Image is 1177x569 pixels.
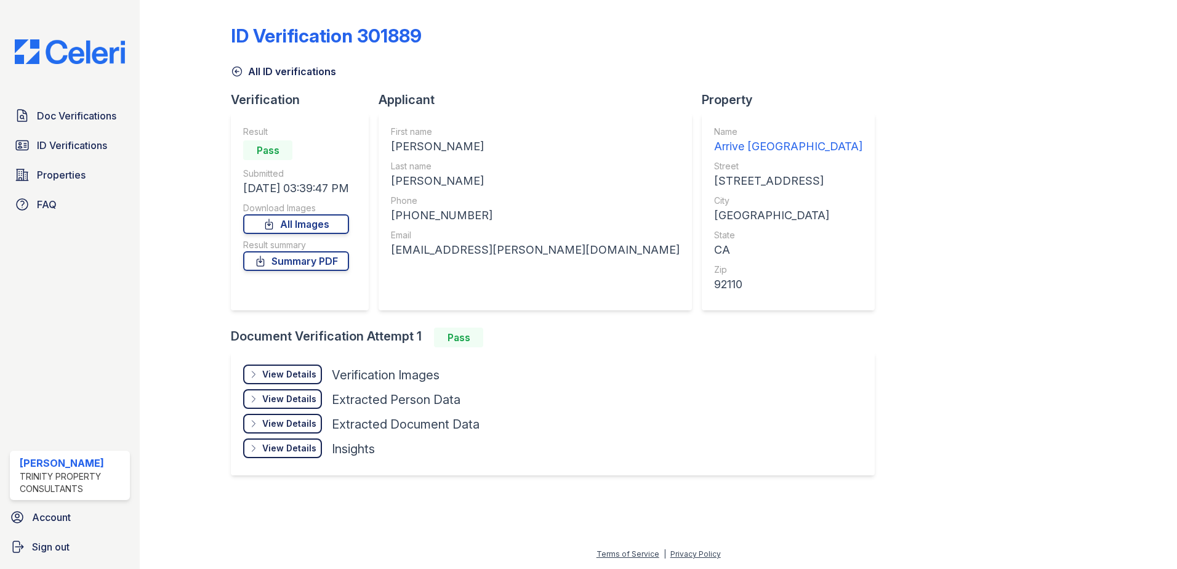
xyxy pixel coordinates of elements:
div: State [714,229,862,241]
a: Terms of Service [597,549,659,559]
div: City [714,195,862,207]
a: ID Verifications [10,133,130,158]
div: Email [391,229,680,241]
div: View Details [262,442,316,454]
div: Pass [243,140,292,160]
div: Name [714,126,862,138]
a: Summary PDF [243,251,349,271]
div: Verification Images [332,366,440,384]
a: Name Arrive [GEOGRAPHIC_DATA] [714,126,862,155]
div: [GEOGRAPHIC_DATA] [714,207,862,224]
div: First name [391,126,680,138]
div: View Details [262,418,316,430]
div: ID Verification 301889 [231,25,422,47]
div: View Details [262,368,316,381]
div: [PERSON_NAME] [391,172,680,190]
a: Doc Verifications [10,103,130,128]
div: CA [714,241,862,259]
div: Phone [391,195,680,207]
div: [PHONE_NUMBER] [391,207,680,224]
div: Trinity Property Consultants [20,470,125,495]
div: [STREET_ADDRESS] [714,172,862,190]
div: Result summary [243,239,349,251]
div: [PERSON_NAME] [391,138,680,155]
span: Doc Verifications [37,108,116,123]
div: Arrive [GEOGRAPHIC_DATA] [714,138,862,155]
div: [DATE] 03:39:47 PM [243,180,349,197]
div: Extracted Document Data [332,416,480,433]
a: Properties [10,163,130,187]
span: Sign out [32,539,70,554]
div: Last name [391,160,680,172]
span: Account [32,510,71,525]
div: Applicant [379,91,702,108]
div: Zip [714,264,862,276]
div: 92110 [714,276,862,293]
div: Document Verification Attempt 1 [231,328,885,347]
div: Street [714,160,862,172]
a: FAQ [10,192,130,217]
div: Download Images [243,202,349,214]
a: All Images [243,214,349,234]
div: Verification [231,91,379,108]
div: Insights [332,440,375,458]
div: Submitted [243,167,349,180]
span: Properties [37,167,86,182]
div: [PERSON_NAME] [20,456,125,470]
div: | [664,549,666,559]
div: [EMAIL_ADDRESS][PERSON_NAME][DOMAIN_NAME] [391,241,680,259]
div: Result [243,126,349,138]
a: Sign out [5,535,135,559]
div: Pass [434,328,483,347]
span: FAQ [37,197,57,212]
span: ID Verifications [37,138,107,153]
a: All ID verifications [231,64,336,79]
div: Property [702,91,885,108]
div: Extracted Person Data [332,391,460,408]
div: View Details [262,393,316,405]
a: Privacy Policy [670,549,721,559]
a: Account [5,505,135,530]
img: CE_Logo_Blue-a8612792a0a2168367f1c8372b55b34899dd931a85d93a1a3d3e32e68fde9ad4.png [5,39,135,64]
